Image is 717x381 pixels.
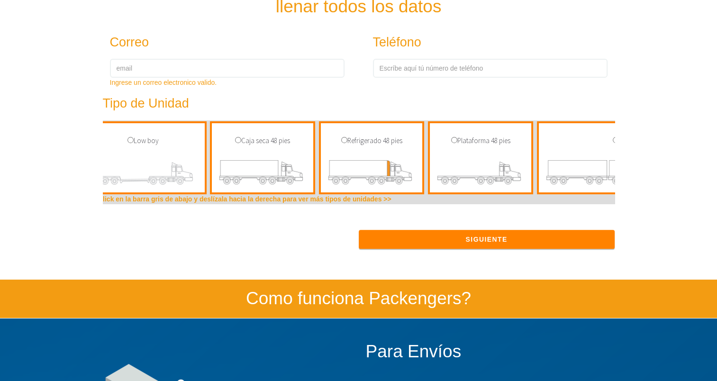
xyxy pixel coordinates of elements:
[373,59,608,78] input: Escríbe aquí tú número de teléfono
[110,78,345,87] div: Ingrese un correo electronico valido.
[86,195,391,203] b: Haz click en la barra gris de abajo y deslízala hacia la derecha para ver más tipos de unidades >>
[437,155,524,192] img: transporte de carga plataforma 48 pies
[219,155,306,192] img: transporte de carga caja seca 48 pies
[89,289,629,308] h2: Como funciona Packengers?
[546,155,695,192] img: transporte de carga caja seca full
[217,135,309,146] p: Caja seca 48 pies
[326,135,417,146] p: Refrigerado 48 pies
[86,135,200,146] p: Low boy
[89,155,198,192] img: transporte de carga low boy
[522,235,711,339] iframe: Drift Widget Chat Window
[373,36,587,50] h3: Teléfono
[103,97,571,111] h3: Tipo de Unidad
[544,135,698,146] p: Full
[328,155,415,192] img: transporte de carga refrigerado 48 pies
[670,334,706,370] iframe: Drift Widget Chat Controller
[435,135,526,146] p: Plataforma 48 pies
[110,36,324,50] h3: Correo
[110,59,345,78] input: email
[359,230,615,249] button: Siguiente
[366,342,615,362] h2: Para Envíos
